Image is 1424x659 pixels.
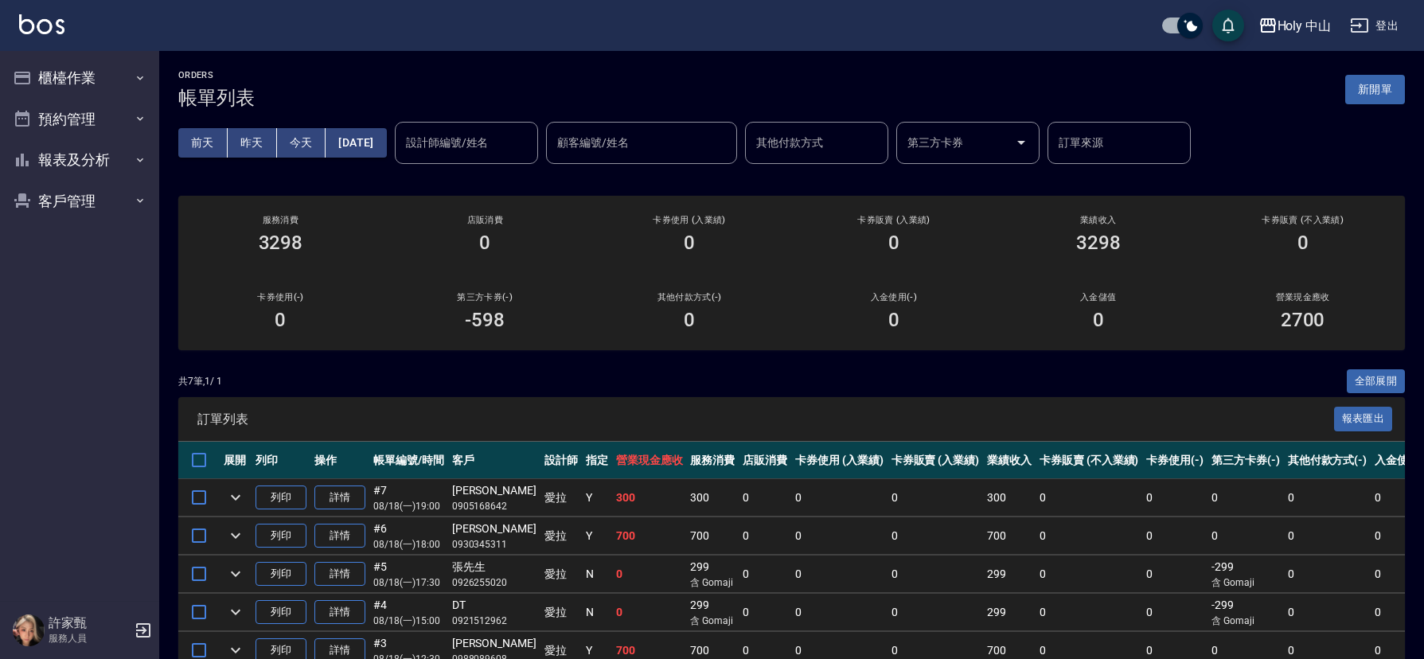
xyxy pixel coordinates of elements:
p: 含 Gomaji [1211,575,1280,590]
a: 詳情 [314,485,365,510]
td: 0 [1284,479,1371,517]
p: 服務人員 [49,631,130,645]
p: 08/18 (一) 18:00 [373,537,444,552]
h3: 2700 [1281,309,1325,331]
td: 愛拉 [540,517,582,555]
h3: 0 [684,309,695,331]
div: [PERSON_NAME] [452,482,536,499]
td: 299 [983,556,1036,593]
td: 0 [612,594,687,631]
td: 0 [791,594,888,631]
h2: 第三方卡券(-) [402,292,568,302]
td: -299 [1207,594,1284,631]
td: 299 [686,556,739,593]
span: 訂單列表 [197,411,1334,427]
button: 登出 [1344,11,1405,41]
a: 新開單 [1345,81,1405,96]
h2: 業績收入 [1015,215,1181,225]
p: 含 Gomaji [690,614,735,628]
td: 0 [1284,517,1371,555]
p: 08/18 (一) 15:00 [373,614,444,628]
td: #5 [369,556,448,593]
button: 預約管理 [6,99,153,140]
button: 報表匯出 [1334,407,1393,431]
td: 299 [686,594,739,631]
h2: 卡券販賣 (不入業績) [1219,215,1386,225]
button: Open [1009,130,1034,155]
button: expand row [224,562,248,586]
th: 其他付款方式(-) [1284,442,1371,479]
h2: 卡券販賣 (入業績) [810,215,977,225]
h3: 3298 [1076,232,1121,254]
p: 0930345311 [452,537,536,552]
a: 詳情 [314,600,365,625]
th: 帳單編號/時間 [369,442,448,479]
td: 0 [1284,556,1371,593]
button: expand row [224,485,248,509]
th: 卡券使用(-) [1142,442,1207,479]
th: 客戶 [448,442,540,479]
td: 300 [983,479,1036,517]
td: 0 [1036,479,1142,517]
div: 張先生 [452,559,536,575]
button: [DATE] [326,128,386,158]
h2: 卡券使用 (入業績) [607,215,773,225]
h5: 許家甄 [49,615,130,631]
td: 0 [791,517,888,555]
h3: 服務消費 [197,215,364,225]
th: 操作 [310,442,369,479]
img: Person [13,614,45,646]
td: 300 [612,479,687,517]
p: 共 7 筆, 1 / 1 [178,374,222,388]
th: 業績收入 [983,442,1036,479]
th: 營業現金應收 [612,442,687,479]
button: 昨天 [228,128,277,158]
h2: ORDERS [178,70,255,80]
td: 0 [1036,517,1142,555]
h3: 帳單列表 [178,87,255,109]
button: 新開單 [1345,75,1405,104]
td: 0 [1142,517,1207,555]
button: 列印 [256,562,306,587]
button: 客戶管理 [6,181,153,222]
td: 0 [739,479,791,517]
button: 今天 [277,128,326,158]
button: expand row [224,524,248,548]
td: 299 [983,594,1036,631]
th: 設計師 [540,442,582,479]
div: [PERSON_NAME] [452,635,536,652]
p: 含 Gomaji [690,575,735,590]
td: 0 [739,556,791,593]
td: N [582,594,612,631]
td: 0 [1207,517,1284,555]
button: 列印 [256,524,306,548]
button: 櫃檯作業 [6,57,153,99]
h3: 0 [1297,232,1309,254]
a: 報表匯出 [1334,411,1393,426]
h3: 0 [684,232,695,254]
td: 0 [888,594,984,631]
td: 愛拉 [540,479,582,517]
h3: 0 [275,309,286,331]
td: 700 [686,517,739,555]
button: 全部展開 [1347,369,1406,394]
h2: 店販消費 [402,215,568,225]
th: 指定 [582,442,612,479]
th: 服務消費 [686,442,739,479]
th: 卡券販賣 (不入業績) [1036,442,1142,479]
td: 0 [1207,479,1284,517]
td: #6 [369,517,448,555]
button: 列印 [256,600,306,625]
td: 0 [1284,594,1371,631]
td: 0 [612,556,687,593]
th: 卡券使用 (入業績) [791,442,888,479]
td: -299 [1207,556,1284,593]
h3: -598 [465,309,505,331]
td: 300 [686,479,739,517]
th: 店販消費 [739,442,791,479]
td: N [582,556,612,593]
td: 愛拉 [540,594,582,631]
td: 0 [1142,556,1207,593]
td: 700 [612,517,687,555]
td: 0 [739,594,791,631]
